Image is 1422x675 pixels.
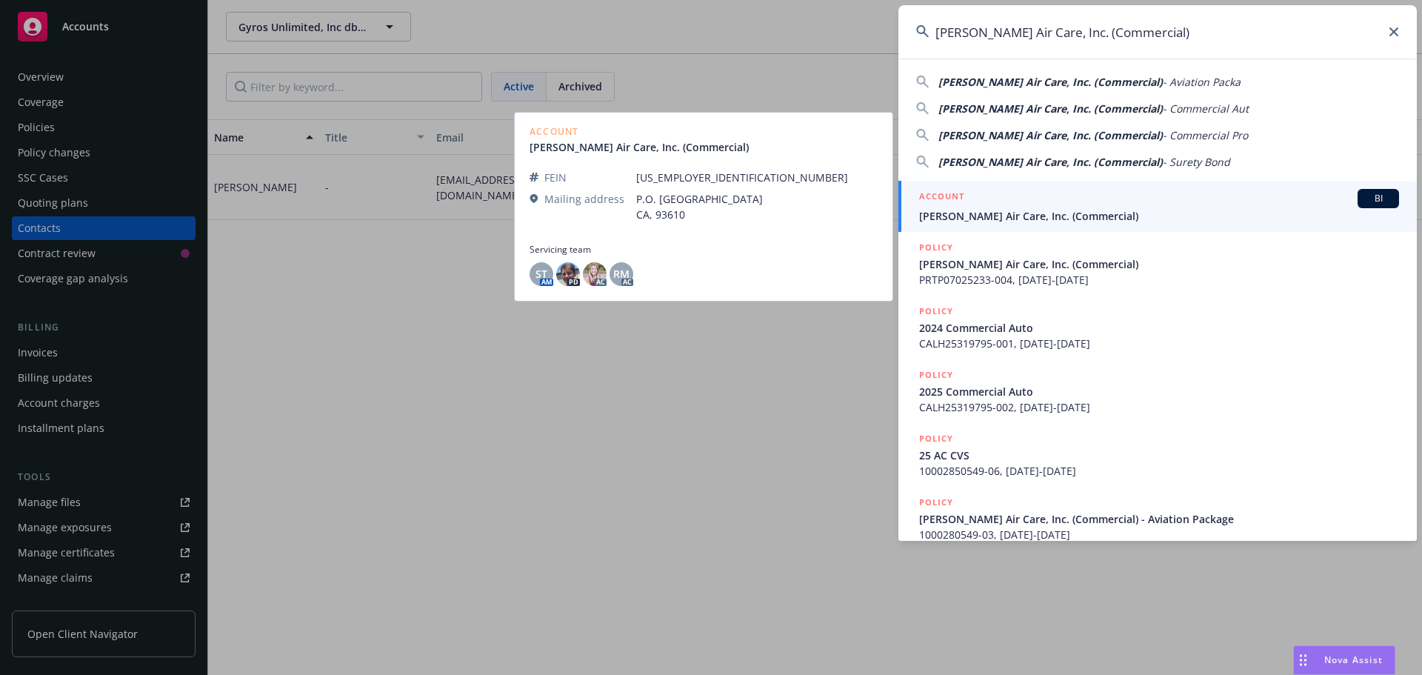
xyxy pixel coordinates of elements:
[898,232,1417,296] a: POLICY[PERSON_NAME] Air Care, Inc. (Commercial)PRTP07025233-004, [DATE]-[DATE]
[1163,155,1230,169] span: - Surety Bond
[919,399,1399,415] span: CALH25319795-002, [DATE]-[DATE]
[1293,645,1395,675] button: Nova Assist
[898,423,1417,487] a: POLICY25 AC CVS10002850549-06, [DATE]-[DATE]
[919,272,1399,287] span: PRTP07025233-004, [DATE]-[DATE]
[919,527,1399,542] span: 1000280549-03, [DATE]-[DATE]
[919,495,953,510] h5: POLICY
[919,336,1399,351] span: CALH25319795-001, [DATE]-[DATE]
[898,181,1417,232] a: ACCOUNTBI[PERSON_NAME] Air Care, Inc. (Commercial)
[938,128,1163,142] span: [PERSON_NAME] Air Care, Inc. (Commercial)
[898,487,1417,551] a: POLICY[PERSON_NAME] Air Care, Inc. (Commercial) - Aviation Package1000280549-03, [DATE]-[DATE]
[919,320,1399,336] span: 2024 Commercial Auto
[898,296,1417,359] a: POLICY2024 Commercial AutoCALH25319795-001, [DATE]-[DATE]
[919,448,1399,463] span: 25 AC CVS
[919,189,964,207] h5: ACCOUNT
[1163,102,1249,116] span: - Commercial Aut
[919,463,1399,479] span: 10002850549-06, [DATE]-[DATE]
[919,384,1399,399] span: 2025 Commercial Auto
[898,5,1417,59] input: Search...
[938,155,1163,169] span: [PERSON_NAME] Air Care, Inc. (Commercial)
[1163,128,1248,142] span: - Commercial Pro
[919,304,953,319] h5: POLICY
[919,511,1399,527] span: [PERSON_NAME] Air Care, Inc. (Commercial) - Aviation Package
[919,240,953,255] h5: POLICY
[919,431,953,446] h5: POLICY
[938,102,1163,116] span: [PERSON_NAME] Air Care, Inc. (Commercial)
[1324,654,1383,666] span: Nova Assist
[938,75,1163,89] span: [PERSON_NAME] Air Care, Inc. (Commercial)
[919,368,953,382] h5: POLICY
[1363,192,1393,205] span: BI
[898,359,1417,423] a: POLICY2025 Commercial AutoCALH25319795-002, [DATE]-[DATE]
[1163,75,1241,89] span: - Aviation Packa
[919,208,1399,224] span: [PERSON_NAME] Air Care, Inc. (Commercial)
[1294,646,1312,674] div: Drag to move
[919,256,1399,272] span: [PERSON_NAME] Air Care, Inc. (Commercial)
